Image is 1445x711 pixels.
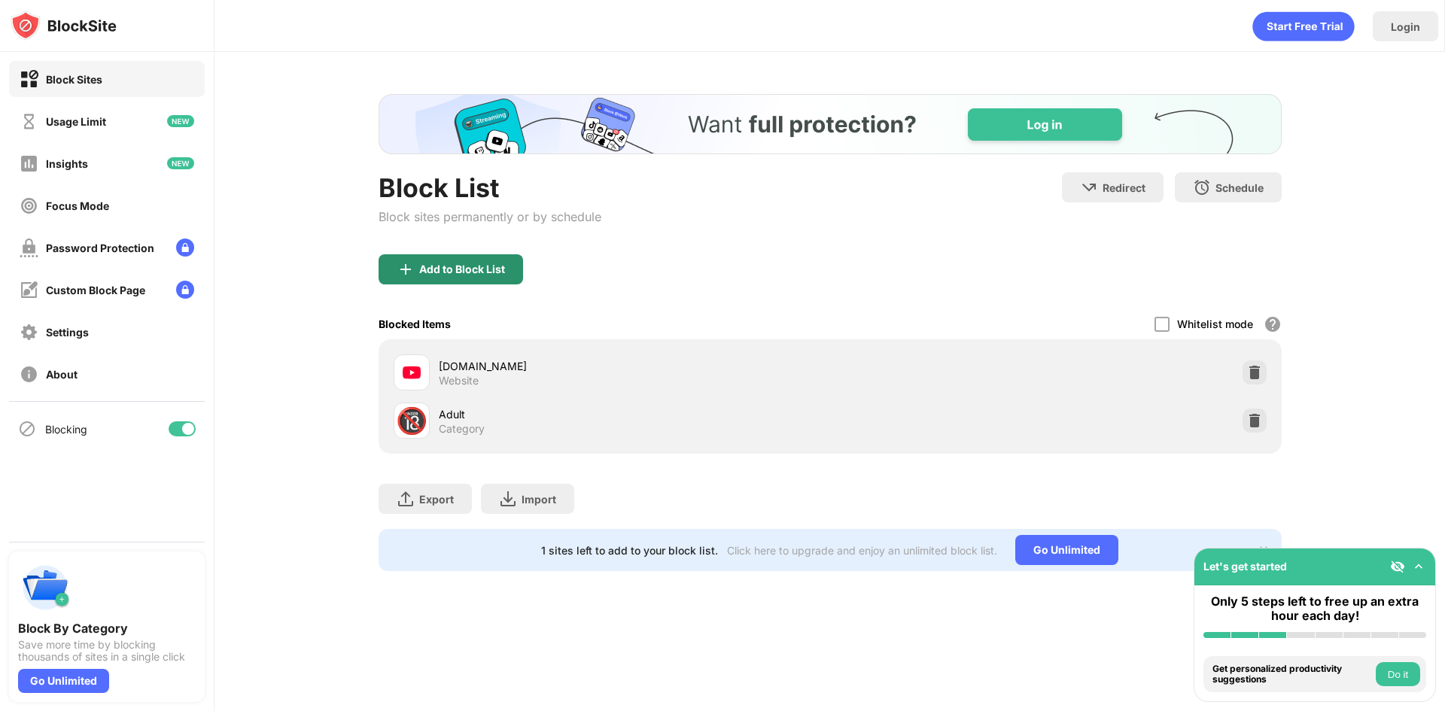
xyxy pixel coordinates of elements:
[396,406,427,436] div: 🔞
[1203,594,1426,623] div: Only 5 steps left to free up an extra hour each day!
[439,374,479,387] div: Website
[46,326,89,339] div: Settings
[419,493,454,506] div: Export
[20,239,38,257] img: password-protection-off.svg
[1252,11,1355,41] div: animation
[46,199,109,212] div: Focus Mode
[439,406,830,422] div: Adult
[403,363,421,381] img: favicons
[1015,535,1118,565] div: Go Unlimited
[1391,20,1420,33] div: Login
[18,669,109,693] div: Go Unlimited
[522,493,556,506] div: Import
[379,318,451,330] div: Blocked Items
[379,172,601,203] div: Block List
[20,196,38,215] img: focus-off.svg
[20,154,38,173] img: insights-off.svg
[419,263,505,275] div: Add to Block List
[20,365,38,384] img: about-off.svg
[727,544,997,557] div: Click here to upgrade and enjoy an unlimited block list.
[176,239,194,257] img: lock-menu.svg
[46,73,102,86] div: Block Sites
[167,157,194,169] img: new-icon.svg
[1212,664,1372,685] div: Get personalized productivity suggestions
[176,281,194,299] img: lock-menu.svg
[18,621,196,636] div: Block By Category
[1258,544,1270,556] img: x-button.svg
[11,11,117,41] img: logo-blocksite.svg
[20,323,38,342] img: settings-off.svg
[541,544,718,557] div: 1 sites left to add to your block list.
[45,423,87,436] div: Blocking
[1215,181,1264,194] div: Schedule
[439,358,830,374] div: [DOMAIN_NAME]
[46,157,88,170] div: Insights
[20,70,38,89] img: block-on.svg
[379,209,601,224] div: Block sites permanently or by schedule
[1103,181,1145,194] div: Redirect
[18,639,196,663] div: Save more time by blocking thousands of sites in a single click
[1203,560,1287,573] div: Let's get started
[20,112,38,131] img: time-usage-off.svg
[46,284,145,296] div: Custom Block Page
[46,368,78,381] div: About
[20,281,38,299] img: customize-block-page-off.svg
[439,422,485,436] div: Category
[379,94,1282,154] iframe: Banner
[1390,559,1405,574] img: eye-not-visible.svg
[1177,318,1253,330] div: Whitelist mode
[18,561,72,615] img: push-categories.svg
[18,420,36,438] img: blocking-icon.svg
[1376,662,1420,686] button: Do it
[46,115,106,128] div: Usage Limit
[1411,559,1426,574] img: omni-setup-toggle.svg
[167,115,194,127] img: new-icon.svg
[46,242,154,254] div: Password Protection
